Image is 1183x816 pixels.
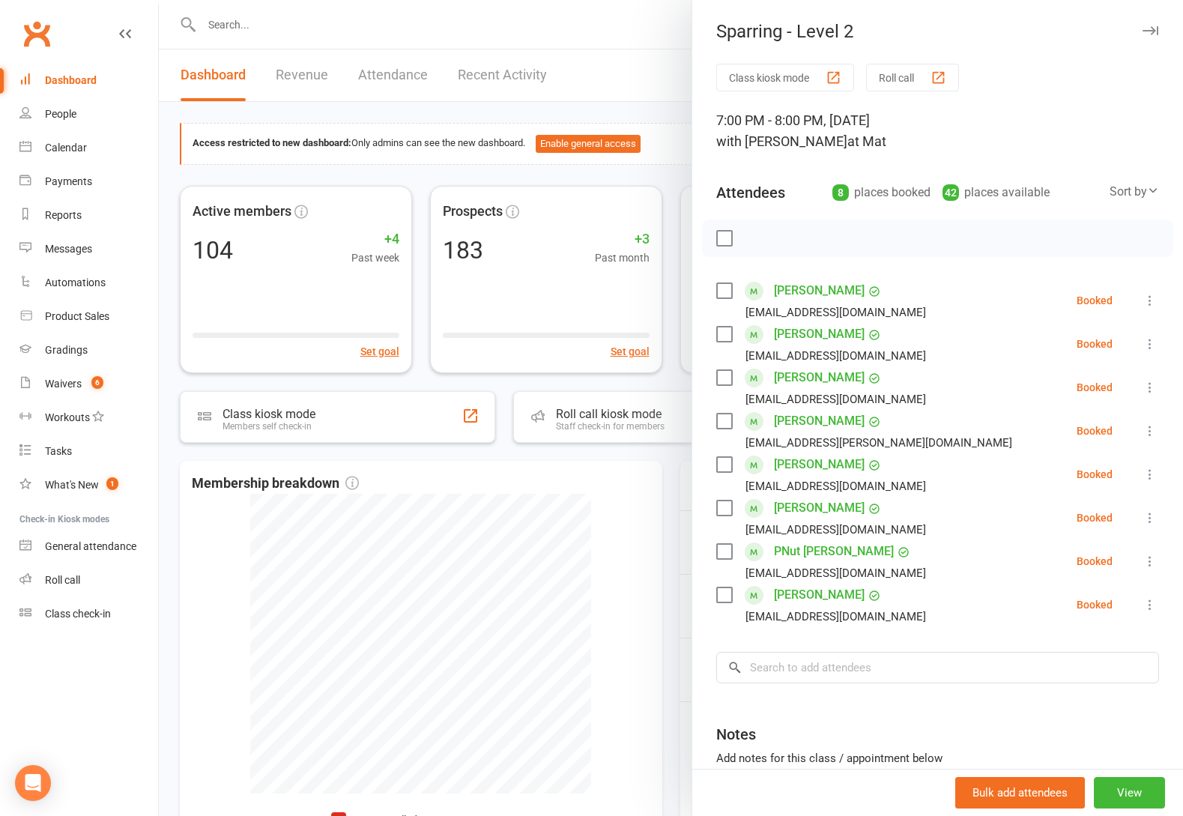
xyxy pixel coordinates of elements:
div: Payments [45,175,92,187]
div: Open Intercom Messenger [15,765,51,801]
div: Waivers [45,378,82,390]
a: [PERSON_NAME] [774,453,865,477]
a: Class kiosk mode [19,597,158,631]
button: Bulk add attendees [955,777,1085,809]
div: [EMAIL_ADDRESS][DOMAIN_NAME] [745,520,926,540]
div: 42 [943,184,959,201]
button: Roll call [866,64,959,91]
div: [EMAIL_ADDRESS][DOMAIN_NAME] [745,563,926,583]
a: [PERSON_NAME] [774,409,865,433]
a: Automations [19,266,158,300]
div: Dashboard [45,74,97,86]
a: General attendance kiosk mode [19,530,158,563]
div: Class check-in [45,608,111,620]
div: Booked [1077,556,1113,566]
div: Messages [45,243,92,255]
a: Gradings [19,333,158,367]
div: 7:00 PM - 8:00 PM, [DATE] [716,110,1159,152]
input: Search to add attendees [716,652,1159,683]
div: places available [943,182,1050,203]
div: Product Sales [45,310,109,322]
a: [PERSON_NAME] [774,583,865,607]
div: 8 [832,184,849,201]
div: Add notes for this class / appointment below [716,749,1159,767]
div: Calendar [45,142,87,154]
span: 1 [106,477,118,490]
div: Booked [1077,382,1113,393]
div: Tasks [45,445,72,457]
button: View [1094,777,1165,809]
a: Product Sales [19,300,158,333]
div: Booked [1077,513,1113,523]
a: Tasks [19,435,158,468]
div: Booked [1077,599,1113,610]
a: [PERSON_NAME] [774,322,865,346]
div: Automations [45,276,106,288]
div: Booked [1077,295,1113,306]
a: What's New1 [19,468,158,502]
a: Calendar [19,131,158,165]
div: places booked [832,182,931,203]
div: Notes [716,724,756,745]
div: [EMAIL_ADDRESS][DOMAIN_NAME] [745,390,926,409]
div: People [45,108,76,120]
a: People [19,97,158,131]
div: Workouts [45,411,90,423]
div: Roll call [45,574,80,586]
div: General attendance [45,540,136,552]
div: Booked [1077,469,1113,480]
a: Dashboard [19,64,158,97]
div: What's New [45,479,99,491]
div: [EMAIL_ADDRESS][DOMAIN_NAME] [745,303,926,322]
a: [PERSON_NAME] [774,279,865,303]
span: 6 [91,376,103,389]
a: Clubworx [18,15,55,52]
div: [EMAIL_ADDRESS][DOMAIN_NAME] [745,477,926,496]
span: with [PERSON_NAME] [716,133,847,149]
div: Reports [45,209,82,221]
div: Attendees [716,182,785,203]
div: Sparring - Level 2 [692,21,1183,42]
div: Booked [1077,339,1113,349]
a: Reports [19,199,158,232]
a: [PERSON_NAME] [774,366,865,390]
button: Class kiosk mode [716,64,854,91]
a: Workouts [19,401,158,435]
a: PNut [PERSON_NAME] [774,540,894,563]
a: Roll call [19,563,158,597]
a: Waivers 6 [19,367,158,401]
div: [EMAIL_ADDRESS][DOMAIN_NAME] [745,607,926,626]
div: Gradings [45,344,88,356]
a: Payments [19,165,158,199]
div: Booked [1077,426,1113,436]
div: [EMAIL_ADDRESS][PERSON_NAME][DOMAIN_NAME] [745,433,1012,453]
span: at Mat [847,133,886,149]
a: Messages [19,232,158,266]
div: [EMAIL_ADDRESS][DOMAIN_NAME] [745,346,926,366]
a: [PERSON_NAME] [774,496,865,520]
div: Sort by [1110,182,1159,202]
